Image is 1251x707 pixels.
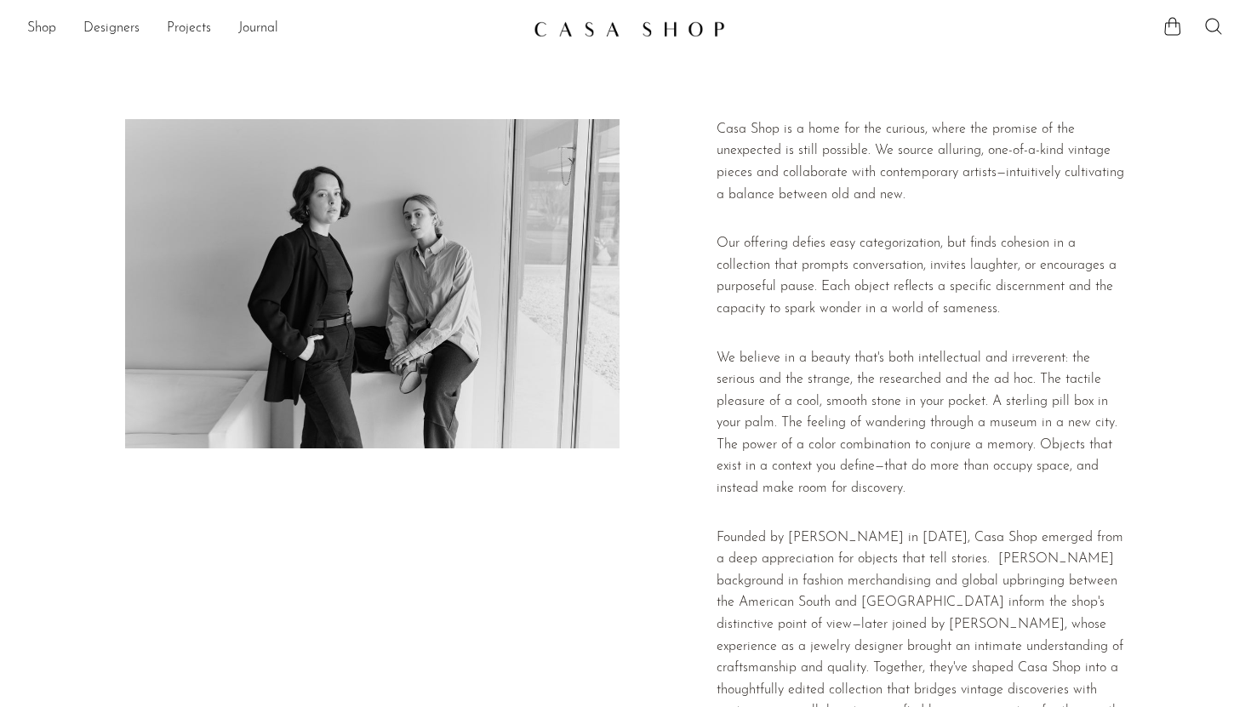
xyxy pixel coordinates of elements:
a: Journal [238,18,278,40]
a: Projects [167,18,211,40]
a: Designers [83,18,140,40]
p: We believe in a beauty that's both intellectual and irreverent: the serious and the strange, the ... [717,348,1126,500]
p: Our offering defies easy categorization, but finds cohesion in a collection that prompts conversa... [717,233,1126,320]
a: Shop [27,18,56,40]
ul: NEW HEADER MENU [27,14,520,43]
nav: Desktop navigation [27,14,520,43]
p: Casa Shop is a home for the curious, where the promise of the unexpected is still possible. We so... [717,119,1126,206]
